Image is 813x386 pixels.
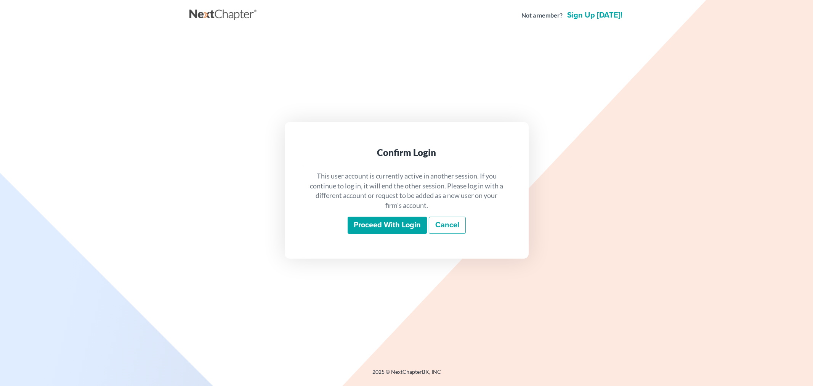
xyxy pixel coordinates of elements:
p: This user account is currently active in another session. If you continue to log in, it will end ... [309,171,504,211]
div: Confirm Login [309,146,504,159]
a: Sign up [DATE]! [566,11,624,19]
strong: Not a member? [521,11,563,20]
div: 2025 © NextChapterBK, INC [189,368,624,382]
input: Proceed with login [348,217,427,234]
a: Cancel [429,217,466,234]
